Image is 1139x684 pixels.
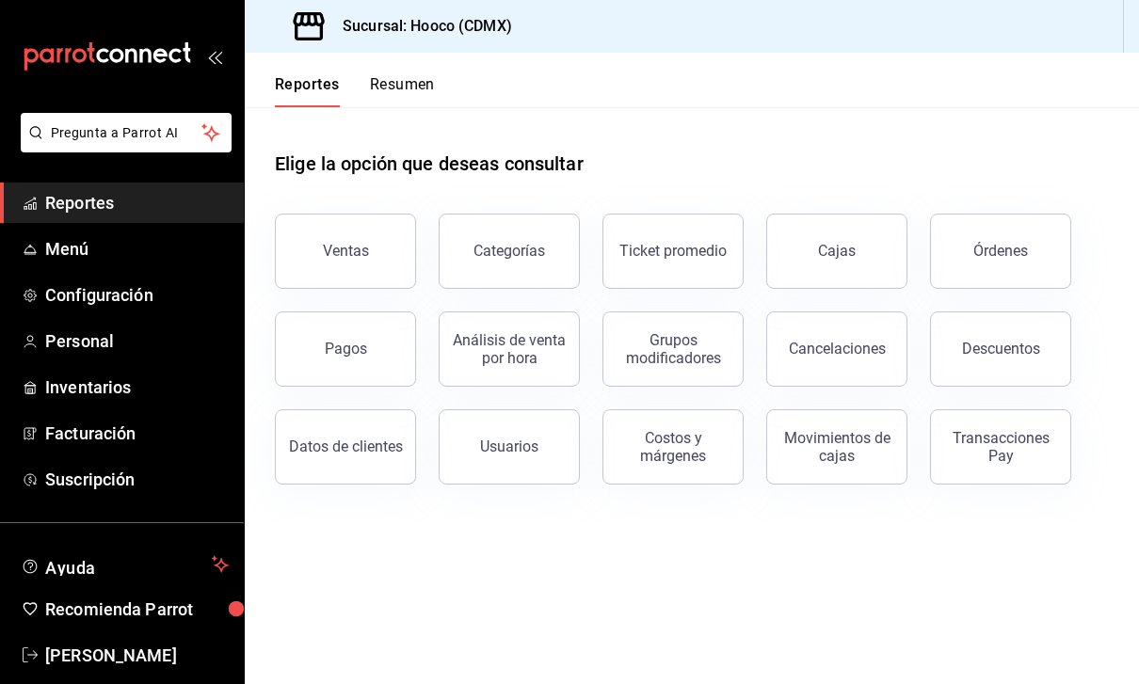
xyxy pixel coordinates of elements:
[45,190,229,215] span: Reportes
[275,311,416,387] button: Pagos
[615,331,731,367] div: Grupos modificadores
[602,311,744,387] button: Grupos modificadores
[370,75,435,107] button: Resumen
[619,242,727,260] div: Ticket promedio
[323,242,369,260] div: Ventas
[275,150,584,178] h1: Elige la opción que deseas consultar
[602,409,744,485] button: Costos y márgenes
[451,331,568,367] div: Análisis de venta por hora
[766,409,907,485] button: Movimientos de cajas
[778,429,895,465] div: Movimientos de cajas
[930,311,1071,387] button: Descuentos
[766,214,907,289] button: Cajas
[45,236,229,262] span: Menú
[325,340,367,358] div: Pagos
[942,429,1059,465] div: Transacciones Pay
[51,123,202,143] span: Pregunta a Parrot AI
[21,113,232,152] button: Pregunta a Parrot AI
[962,340,1040,358] div: Descuentos
[789,340,886,358] div: Cancelaciones
[275,75,435,107] div: navigation tabs
[973,242,1028,260] div: Órdenes
[615,429,731,465] div: Costos y márgenes
[930,409,1071,485] button: Transacciones Pay
[13,136,232,156] a: Pregunta a Parrot AI
[439,214,580,289] button: Categorías
[328,15,512,38] h3: Sucursal: Hooco (CDMX)
[45,643,229,668] span: [PERSON_NAME]
[480,437,538,455] div: Usuarios
[818,242,856,260] div: Cajas
[439,409,580,485] button: Usuarios
[766,311,907,387] button: Cancelaciones
[45,328,229,354] span: Personal
[275,75,340,107] button: Reportes
[45,282,229,308] span: Configuración
[289,437,403,455] div: Datos de clientes
[45,467,229,492] span: Suscripción
[45,553,204,576] span: Ayuda
[275,409,416,485] button: Datos de clientes
[930,214,1071,289] button: Órdenes
[439,311,580,387] button: Análisis de venta por hora
[602,214,744,289] button: Ticket promedio
[473,242,545,260] div: Categorías
[275,214,416,289] button: Ventas
[207,49,222,64] button: open_drawer_menu
[45,597,229,622] span: Recomienda Parrot
[45,421,229,446] span: Facturación
[45,374,229,400] span: Inventarios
